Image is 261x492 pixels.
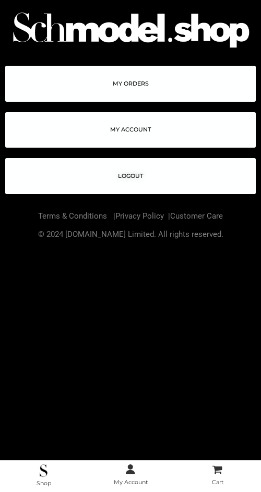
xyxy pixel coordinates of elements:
[170,211,223,221] a: Customer Care
[212,478,223,486] span: Cart
[5,228,256,242] p: © 2024 [DOMAIN_NAME] Limited. All rights reserved.
[5,112,256,148] a: MY ACCOUNT
[115,211,170,221] a: Privacy Policy |
[114,478,148,486] span: My Account
[5,158,256,194] a: LOGOUT
[113,81,149,87] span: MY ORDERS
[5,66,256,102] a: MY ORDERS
[174,464,261,488] a: Cart
[110,127,151,133] span: MY ACCOUNT
[87,464,174,488] a: My Account
[38,211,115,221] a: Terms & Conditions |
[40,464,48,477] img: .Shop
[118,173,143,179] span: LOGOUT
[35,479,51,487] span: .Shop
